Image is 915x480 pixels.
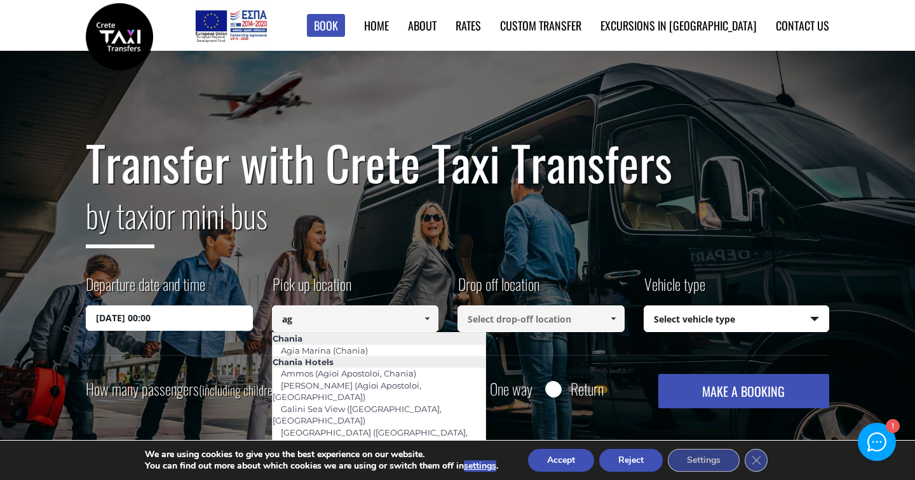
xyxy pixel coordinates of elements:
[885,420,898,433] div: 1
[86,189,829,258] h2: or mini bus
[86,273,205,305] label: Departure date and time
[457,305,625,332] input: Select drop-off location
[307,14,345,37] a: Book
[776,17,829,34] a: Contact us
[364,17,389,34] a: Home
[600,17,757,34] a: Excursions in [GEOGRAPHIC_DATA]
[668,449,740,472] button: Settings
[273,356,486,368] li: Chania Hotels
[273,333,486,344] li: Chania
[417,305,438,332] a: Show All Items
[273,423,468,453] a: [GEOGRAPHIC_DATA] ([GEOGRAPHIC_DATA], [GEOGRAPHIC_DATA])
[86,374,288,405] label: How many passengers ?
[490,381,532,397] label: One way
[193,6,269,44] img: e-bannersEUERDF180X90.jpg
[599,449,663,472] button: Reject
[500,17,581,34] a: Custom Transfer
[199,380,281,399] small: (including children)
[658,374,829,408] button: MAKE A BOOKING
[745,449,768,472] button: Close GDPR Cookie Banner
[145,460,498,472] p: You can find out more about which cookies we are using or switch them off in .
[272,273,351,305] label: Pick up location
[528,449,594,472] button: Accept
[86,191,154,248] span: by taxi
[86,136,829,189] h1: Transfer with Crete Taxi Transfers
[86,3,153,70] img: Crete Taxi Transfers | Safe Taxi Transfer Services from to Heraklion Airport, Chania Airport, Ret...
[272,305,439,332] input: Select pickup location
[457,273,539,305] label: Drop off location
[602,305,623,332] a: Show All Items
[644,273,705,305] label: Vehicle type
[273,342,376,359] a: Agia Marina (Chania)
[273,364,424,382] a: Ammos (Agioi Apostoloi, Chania)
[464,460,496,472] button: settings
[644,306,829,333] span: Select vehicle type
[571,381,604,397] label: Return
[456,17,481,34] a: Rates
[145,449,498,460] p: We are using cookies to give you the best experience on our website.
[86,29,153,42] a: Crete Taxi Transfers | Safe Taxi Transfer Services from to Heraklion Airport, Chania Airport, Ret...
[408,17,437,34] a: About
[273,377,421,406] a: [PERSON_NAME] (Agioi Apostoloi, [GEOGRAPHIC_DATA])
[273,400,442,429] a: Galini Sea View ([GEOGRAPHIC_DATA], [GEOGRAPHIC_DATA])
